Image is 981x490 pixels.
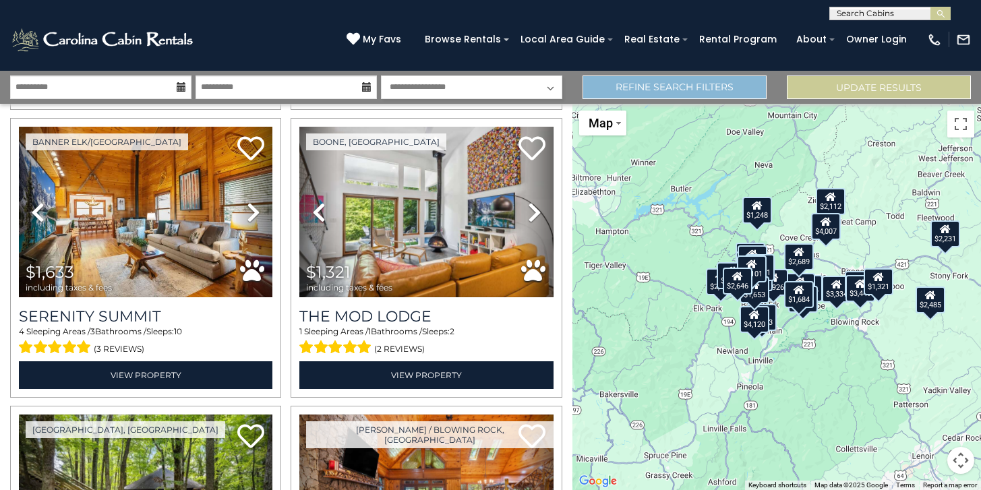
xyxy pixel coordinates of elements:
a: View Property [299,361,553,389]
img: mail-regular-white.png [956,32,971,47]
div: $1,653 [740,276,769,303]
a: Banner Elk/[GEOGRAPHIC_DATA] [26,133,188,150]
div: $2,689 [784,243,814,270]
div: $2,228 [788,285,818,312]
a: Browse Rentals [418,29,508,50]
span: including taxes & fees [306,283,392,292]
a: Report a map error [923,481,977,489]
div: $1,652 [738,245,767,272]
a: My Favs [347,32,405,47]
div: $3,334 [821,275,851,302]
div: $2,485 [916,286,945,313]
span: 10 [174,326,182,336]
div: $3,449 [845,275,875,302]
span: Map [589,116,613,130]
a: Serenity Summit [19,307,272,326]
div: $1,918 [845,270,874,297]
span: $1,321 [306,262,351,282]
img: Google [576,472,620,490]
a: Local Area Guide [514,29,612,50]
span: Map data ©2025 Google [814,481,888,489]
div: $2,101 [736,255,766,282]
span: My Favs [363,32,401,47]
img: phone-regular-white.png [927,32,942,47]
span: (2 reviews) [374,340,425,358]
span: 3 [90,326,95,336]
img: White-1-2.png [10,26,197,53]
a: View Property [19,361,272,389]
a: Refine Search Filters [583,75,767,99]
div: $2,646 [723,268,752,295]
div: $4,007 [811,213,841,240]
div: $2,112 [815,187,845,214]
button: Toggle fullscreen view [947,111,974,137]
a: Owner Login [839,29,914,50]
a: Terms (opens in new tab) [896,481,915,489]
div: $1,248 [742,197,772,224]
span: including taxes & fees [26,283,112,292]
span: $1,633 [26,262,74,282]
a: Rental Program [692,29,783,50]
div: $2,643 [747,303,777,330]
button: Update Results [787,75,971,99]
a: [GEOGRAPHIC_DATA], [GEOGRAPHIC_DATA] [26,421,225,438]
a: Real Estate [618,29,686,50]
span: 1 [299,326,302,336]
img: thumbnail_167016859.jpeg [299,127,553,297]
div: $1,431 [745,254,775,281]
a: The Mod Lodge [299,307,553,326]
button: Change map style [579,111,626,135]
span: 4 [19,326,24,336]
a: [PERSON_NAME] / Blowing Rock, [GEOGRAPHIC_DATA] [306,421,553,448]
div: $2,129 [706,268,736,295]
a: Add to favorites [237,135,264,164]
a: About [790,29,833,50]
button: Keyboard shortcuts [748,481,806,490]
div: $1,321 [864,268,893,295]
div: $2,231 [930,220,960,247]
a: Open this area in Google Maps (opens a new window) [576,472,620,490]
div: Sleeping Areas / Bathrooms / Sleeps: [299,326,553,358]
img: thumbnail_167191056.jpeg [19,127,272,297]
a: Boone, [GEOGRAPHIC_DATA] [306,133,446,150]
div: $1,684 [784,280,814,307]
span: 2 [450,326,454,336]
a: Add to favorites [237,423,264,452]
div: $1,926 [759,268,788,295]
button: Map camera controls [947,447,974,474]
div: $2,945 [717,262,746,288]
span: (3 reviews) [94,340,144,358]
a: Add to favorites [518,135,545,164]
div: $1,135 [736,242,765,269]
div: Sleeping Areas / Bathrooms / Sleeps: [19,326,272,358]
div: $4,120 [739,305,769,332]
div: $2,497 [785,272,815,299]
span: 1 [368,326,371,336]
